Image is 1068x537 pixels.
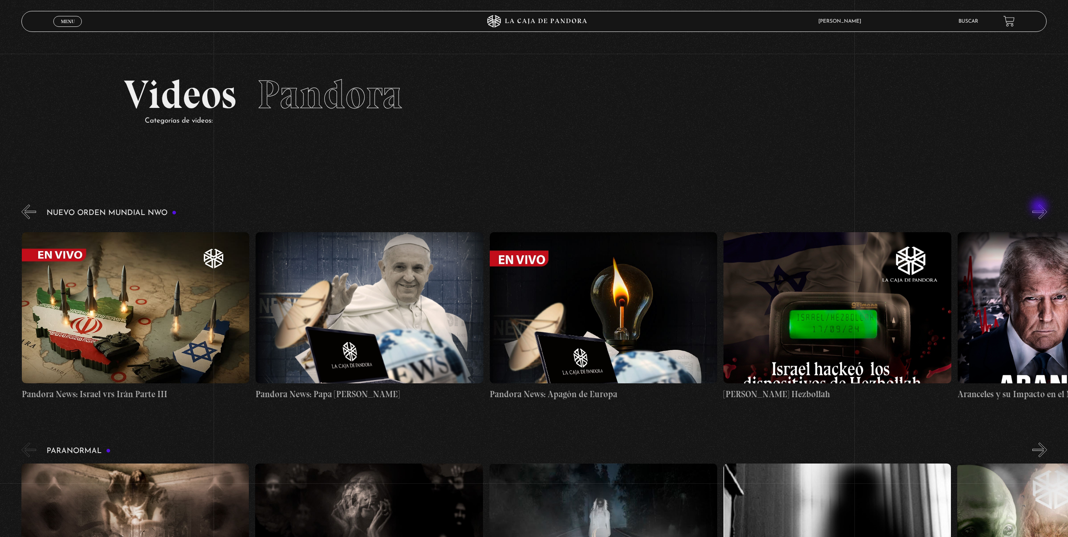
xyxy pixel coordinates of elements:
button: Previous [21,204,36,219]
a: View your shopping cart [1003,16,1015,27]
h2: Videos [124,75,944,115]
a: [PERSON_NAME] Hezbollah [723,225,951,407]
h4: Pandora News: Apagón de Europa [490,388,718,401]
a: Pandora News: Israel vrs Irán Parte III [22,225,250,407]
h3: Nuevo Orden Mundial NWO [47,209,177,217]
h4: Pandora News: Papa [PERSON_NAME] [256,388,483,401]
a: Pandora News: Apagón de Europa [490,225,718,407]
h3: Paranormal [47,447,111,455]
span: [PERSON_NAME] [814,19,870,24]
p: Categorías de videos: [145,115,944,128]
h4: Pandora News: Israel vrs Irán Parte III [22,388,250,401]
span: Cerrar [58,26,78,31]
a: Pandora News: Papa [PERSON_NAME] [256,225,483,407]
button: Next [1032,204,1047,219]
span: Menu [61,19,75,24]
a: Buscar [958,19,978,24]
h4: [PERSON_NAME] Hezbollah [723,388,951,401]
span: Pandora [257,71,402,118]
button: Next [1032,443,1047,457]
button: Previous [21,443,36,457]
